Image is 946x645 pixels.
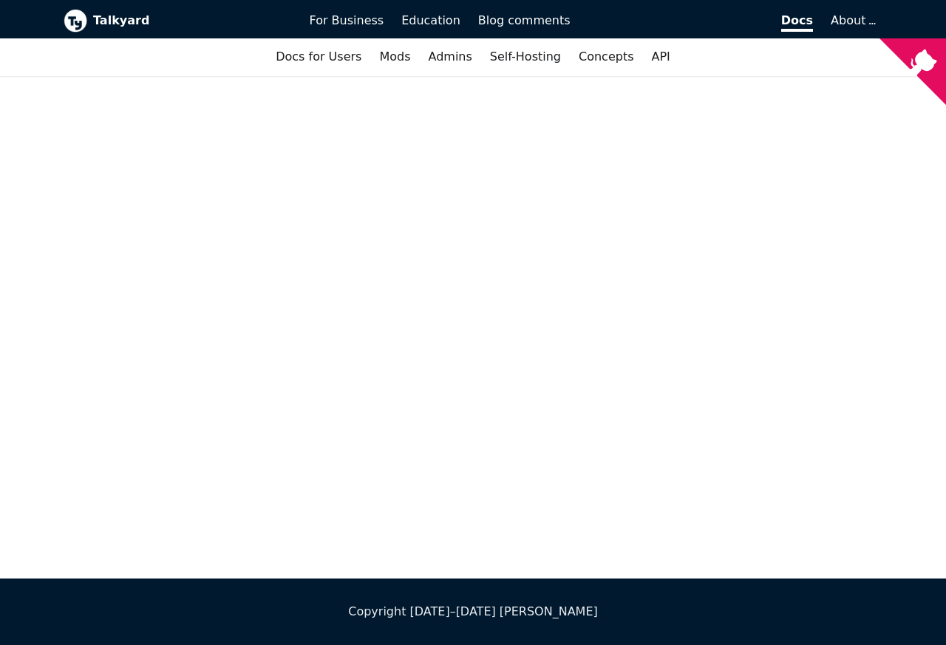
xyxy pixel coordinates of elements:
[370,44,419,69] a: Mods
[579,8,823,33] a: Docs
[481,44,570,69] a: Self-Hosting
[401,13,460,27] span: Education
[64,602,882,621] div: Copyright [DATE]–[DATE] [PERSON_NAME]
[301,8,393,33] a: For Business
[478,13,571,27] span: Blog comments
[267,44,370,69] a: Docs for Users
[781,13,813,32] span: Docs
[420,44,481,69] a: Admins
[310,13,384,27] span: For Business
[469,8,579,33] a: Blog comments
[831,13,874,27] a: About
[64,9,289,33] a: Talkyard logoTalkyard
[643,44,679,69] a: API
[392,8,469,33] a: Education
[64,9,87,33] img: Talkyard logo
[93,11,289,30] b: Talkyard
[570,44,643,69] a: Concepts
